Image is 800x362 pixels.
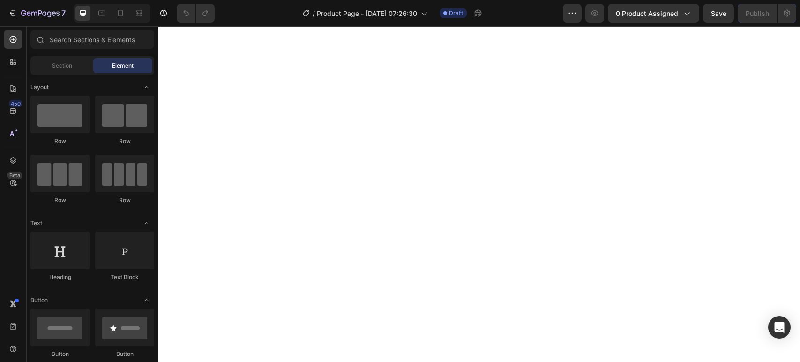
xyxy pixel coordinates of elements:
[52,61,72,70] span: Section
[139,216,154,231] span: Toggle open
[30,296,48,304] span: Button
[30,219,42,227] span: Text
[95,273,154,281] div: Text Block
[7,172,22,179] div: Beta
[313,8,315,18] span: /
[30,83,49,91] span: Layout
[30,196,90,204] div: Row
[30,273,90,281] div: Heading
[9,100,22,107] div: 450
[746,8,769,18] div: Publish
[703,4,734,23] button: Save
[317,8,417,18] span: Product Page - [DATE] 07:26:30
[449,9,463,17] span: Draft
[30,137,90,145] div: Row
[139,80,154,95] span: Toggle open
[177,4,215,23] div: Undo/Redo
[616,8,678,18] span: 0 product assigned
[158,26,800,362] iframe: Design area
[30,350,90,358] div: Button
[608,4,699,23] button: 0 product assigned
[139,293,154,308] span: Toggle open
[30,30,154,49] input: Search Sections & Elements
[95,137,154,145] div: Row
[112,61,134,70] span: Element
[711,9,726,17] span: Save
[95,196,154,204] div: Row
[738,4,777,23] button: Publish
[61,8,66,19] p: 7
[4,4,70,23] button: 7
[768,316,791,339] div: Open Intercom Messenger
[95,350,154,358] div: Button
